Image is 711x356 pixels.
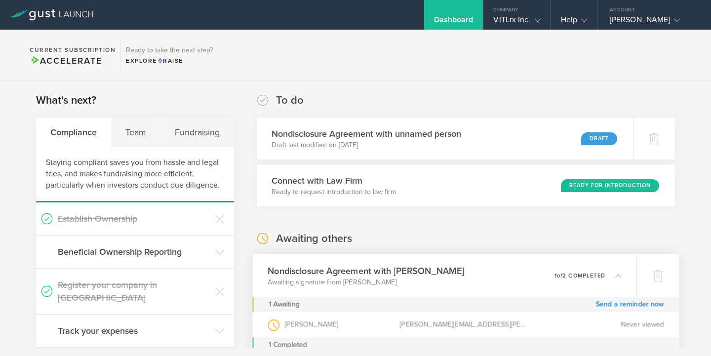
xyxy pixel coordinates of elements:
[532,312,664,337] div: Never viewed
[36,118,111,147] div: Compliance
[276,93,304,108] h2: To do
[434,15,474,30] div: Dashboard
[581,132,617,145] div: Draft
[126,56,213,65] div: Explore
[272,174,396,187] h3: Connect with Law Firm
[36,93,96,108] h2: What's next?
[399,312,532,337] div: [PERSON_NAME][EMAIL_ADDRESS][PERSON_NAME][DOMAIN_NAME]
[257,164,675,206] div: Connect with Law FirmReady to request introduction to law firmReady for Introduction
[276,232,352,246] h2: Awaiting others
[268,277,464,287] p: Awaiting signature from [PERSON_NAME]
[268,312,400,337] div: [PERSON_NAME]
[30,47,116,53] h2: Current Subscription
[157,57,183,64] span: Raise
[610,15,694,30] div: [PERSON_NAME]
[269,297,299,312] div: 1 Awaiting
[30,55,102,66] span: Accelerate
[160,118,234,147] div: Fundraising
[272,140,461,150] p: Draft last modified on [DATE]
[36,147,234,202] div: Staying compliant saves you from hassle and legal fees, and makes fundraising more efficient, par...
[595,297,664,312] a: Send a reminder now
[58,212,210,225] h3: Establish Ownership
[554,273,605,278] p: 1 2 completed
[268,264,464,277] h3: Nondisclosure Agreement with [PERSON_NAME]
[272,127,461,140] h3: Nondisclosure Agreement with unnamed person
[493,15,540,30] div: VITLrx Inc.
[111,118,160,147] div: Team
[557,272,562,278] em: of
[120,40,218,70] div: Ready to take the next step?ExploreRaise
[58,278,210,304] h3: Register your company in [GEOGRAPHIC_DATA]
[126,47,213,54] h3: Ready to take the next step?
[58,324,210,337] h3: Track your expenses
[272,187,396,197] p: Ready to request introduction to law firm
[252,337,679,353] div: 1 Completed
[561,179,659,192] div: Ready for Introduction
[561,15,587,30] div: Help
[257,118,633,159] div: Nondisclosure Agreement with unnamed personDraft last modified on [DATE]Draft
[58,245,210,258] h3: Beneficial Ownership Reporting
